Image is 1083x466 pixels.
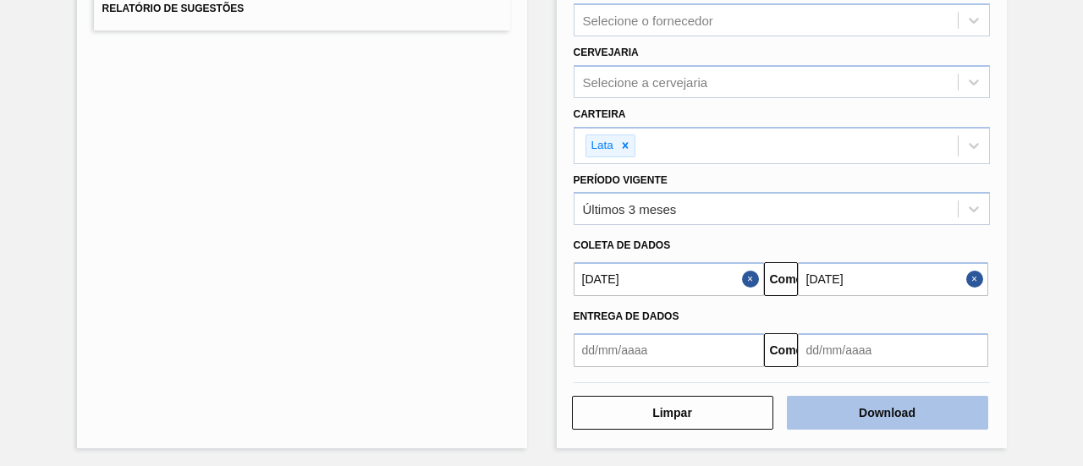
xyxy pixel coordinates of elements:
font: Período Vigente [574,174,668,186]
font: Selecione a cervejaria [583,74,708,89]
button: Download [787,396,988,430]
font: Entrega de dados [574,310,679,322]
font: Carteira [574,108,626,120]
font: Comeu [770,343,810,357]
input: dd/mm/aaaa [798,262,988,296]
font: Últimos 3 meses [583,202,677,217]
input: dd/mm/aaaa [798,333,988,367]
font: Selecione o fornecedor [583,14,713,28]
button: Close [966,262,988,296]
button: Comeu [764,262,798,296]
font: Limpar [652,406,692,419]
input: dd/mm/aaaa [574,333,764,367]
font: Cervejaria [574,47,639,58]
font: Relatório de Sugestões [102,3,245,15]
font: Download [859,406,915,419]
button: Comeu [764,333,798,367]
font: Coleta de dados [574,239,671,251]
font: Lata [591,139,613,151]
font: Comeu [770,272,810,286]
button: Limpar [572,396,773,430]
button: Fechar [742,262,764,296]
input: dd/mm/aaaa [574,262,764,296]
